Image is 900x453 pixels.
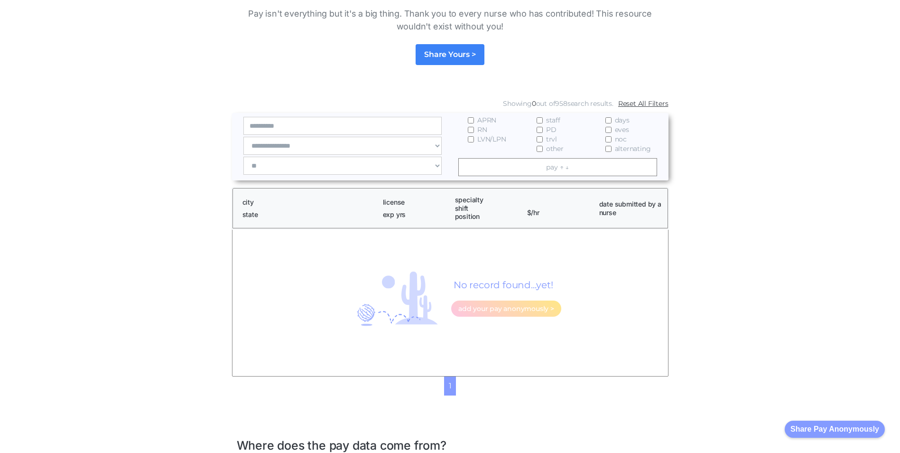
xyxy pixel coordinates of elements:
div: List [232,377,668,396]
a: Share Yours > [416,44,484,65]
h1: specialty [455,196,519,204]
button: Share Pay Anonymously [785,421,885,438]
h1: city [242,198,374,207]
span: trvl [546,134,557,144]
a: pay ↑ ↓ [458,158,657,176]
h1: $/hr [527,200,591,217]
h1: license [383,198,446,207]
a: add your pay anonymously > [451,301,561,317]
h1: exp yrs [383,210,446,219]
span: PD [546,125,557,134]
span: days [615,115,630,125]
h1: Where does the pay data come from? [237,429,664,453]
h1: No record found...yet! [451,279,553,291]
input: noc [605,136,612,142]
span: noc [615,134,627,144]
span: RN [477,125,487,134]
input: eves [605,127,612,133]
span: 958 [555,99,567,108]
input: staff [537,117,543,123]
a: 1 [444,377,456,396]
input: PD [537,127,543,133]
h1: position [455,212,519,221]
h1: date submitted by a nurse [599,200,663,217]
span: alternating [615,144,651,153]
input: days [605,117,612,123]
span: other [546,144,564,153]
span: APRN [477,115,496,125]
h1: state [242,210,374,219]
div: Showing out of search results. [503,99,613,108]
span: LVN/LPN [477,134,506,144]
input: other [537,146,543,152]
input: RN [468,127,474,133]
span: 0 [532,99,536,108]
span: staff [546,115,560,125]
h1: shift [455,204,519,213]
a: Reset All Filters [618,99,668,108]
input: alternating [605,146,612,152]
form: Email Form [232,96,668,180]
p: Pay isn't everything but it's a big thing. Thank you to every nurse who has contributed! This res... [232,7,668,33]
span: eves [615,125,629,134]
input: APRN [468,117,474,123]
input: trvl [537,136,543,142]
input: LVN/LPN [468,136,474,142]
